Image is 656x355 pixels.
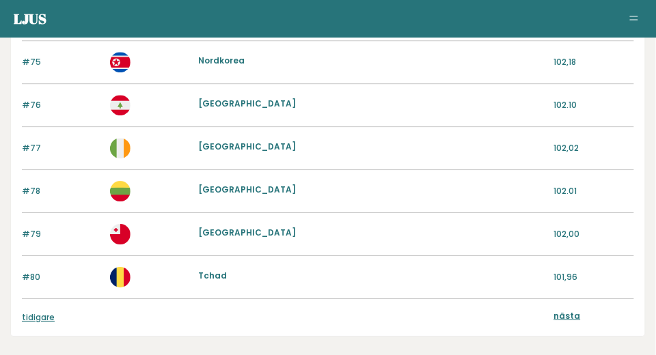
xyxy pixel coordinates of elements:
[22,99,41,111] font: #76
[110,52,131,72] img: kp.svg
[110,224,131,244] img: to.svg
[626,11,642,27] button: Växla navigering
[199,184,297,195] a: [GEOGRAPHIC_DATA]
[14,10,46,28] a: Ljus
[199,98,297,109] a: [GEOGRAPHIC_DATA]
[554,56,577,68] font: 102,18
[22,311,55,323] a: tidigare
[110,95,131,115] img: lb.svg
[554,271,578,283] font: 101,96
[22,56,41,68] font: #75
[110,181,131,201] img: lt.svg
[554,185,577,197] font: 102.01
[199,270,228,281] a: Tchad
[554,228,580,240] font: 102,00
[554,310,581,322] a: nästa
[199,55,245,66] a: Nordkorea
[22,271,40,283] font: #80
[22,142,41,154] font: #77
[22,185,40,197] font: #78
[199,227,297,238] a: [GEOGRAPHIC_DATA]
[554,142,579,154] font: 102,02
[110,138,131,158] img: ie.svg
[199,141,297,152] a: [GEOGRAPHIC_DATA]
[110,267,131,287] img: td.svg
[22,228,41,240] font: #79
[554,99,577,111] font: 102.10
